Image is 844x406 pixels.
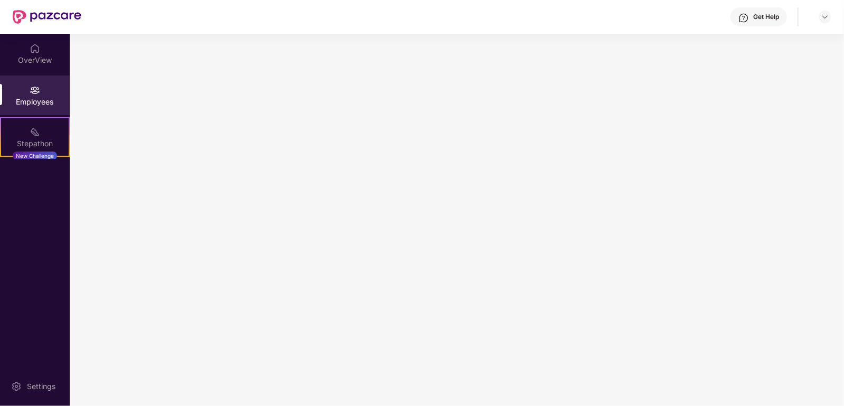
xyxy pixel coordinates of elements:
[13,10,81,24] img: New Pazcare Logo
[821,13,829,21] img: svg+xml;base64,PHN2ZyBpZD0iRHJvcGRvd24tMzJ4MzIiIHhtbG5zPSJodHRwOi8vd3d3LnczLm9yZy8yMDAwL3N2ZyIgd2...
[30,43,40,54] img: svg+xml;base64,PHN2ZyBpZD0iSG9tZSIgeG1sbnM9Imh0dHA6Ly93d3cudzMub3JnLzIwMDAvc3ZnIiB3aWR0aD0iMjAiIG...
[1,138,69,149] div: Stepathon
[13,152,57,160] div: New Challenge
[753,13,779,21] div: Get Help
[24,381,59,392] div: Settings
[11,381,22,392] img: svg+xml;base64,PHN2ZyBpZD0iU2V0dGluZy0yMHgyMCIgeG1sbnM9Imh0dHA6Ly93d3cudzMub3JnLzIwMDAvc3ZnIiB3aW...
[738,13,749,23] img: svg+xml;base64,PHN2ZyBpZD0iSGVscC0zMngzMiIgeG1sbnM9Imh0dHA6Ly93d3cudzMub3JnLzIwMDAvc3ZnIiB3aWR0aD...
[30,127,40,137] img: svg+xml;base64,PHN2ZyB4bWxucz0iaHR0cDovL3d3dy53My5vcmcvMjAwMC9zdmciIHdpZHRoPSIyMSIgaGVpZ2h0PSIyMC...
[30,85,40,96] img: svg+xml;base64,PHN2ZyBpZD0iRW1wbG95ZWVzIiB4bWxucz0iaHR0cDovL3d3dy53My5vcmcvMjAwMC9zdmciIHdpZHRoPS...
